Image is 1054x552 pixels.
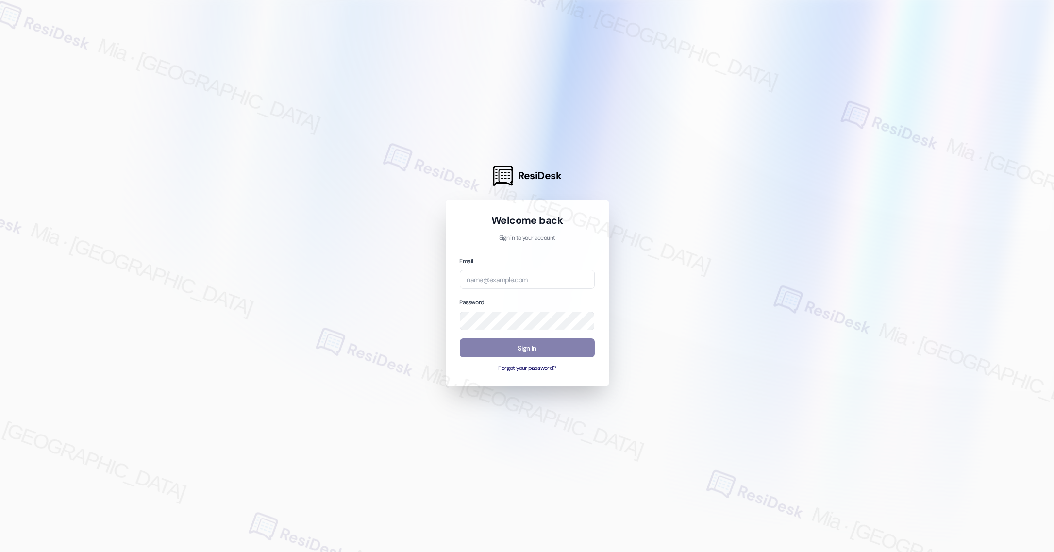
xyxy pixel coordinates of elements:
[493,166,513,186] img: ResiDesk Logo
[460,299,485,306] label: Password
[460,270,595,289] input: name@example.com
[460,364,595,373] button: Forgot your password?
[460,257,473,265] label: Email
[518,169,561,183] span: ResiDesk
[460,234,595,243] p: Sign in to your account
[460,214,595,227] h1: Welcome back
[460,338,595,357] button: Sign In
